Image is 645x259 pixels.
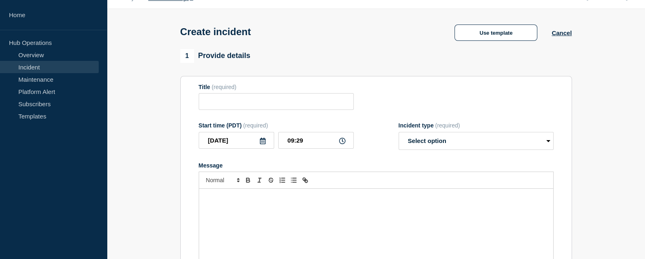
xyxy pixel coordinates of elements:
button: Toggle bulleted list [288,175,299,185]
button: Cancel [552,29,572,36]
h1: Create incident [180,26,251,38]
span: Font size [202,175,242,185]
span: (required) [243,122,268,129]
input: YYYY-MM-DD [199,132,274,149]
span: (required) [212,84,237,90]
button: Toggle strikethrough text [265,175,277,185]
div: Message [199,162,554,169]
button: Toggle ordered list [277,175,288,185]
select: Incident type [399,132,554,150]
span: (required) [435,122,460,129]
div: Provide details [180,49,250,63]
button: Toggle italic text [254,175,265,185]
div: Title [199,84,354,90]
input: Title [199,93,354,110]
button: Use template [454,25,537,41]
button: Toggle link [299,175,311,185]
div: Start time (PDT) [199,122,354,129]
div: Incident type [399,122,554,129]
button: Toggle bold text [242,175,254,185]
input: HH:MM [278,132,354,149]
span: 1 [180,49,194,63]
